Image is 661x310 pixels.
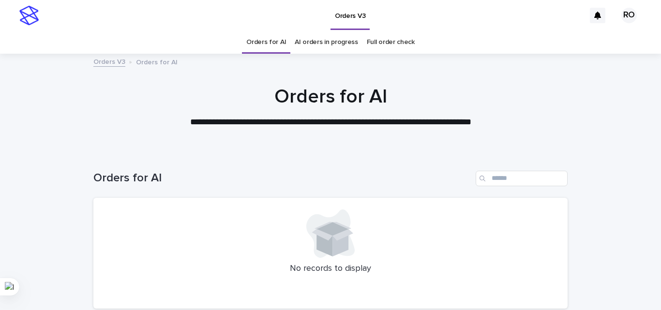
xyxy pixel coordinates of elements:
p: No records to display [105,264,556,274]
a: AI orders in progress [295,31,358,54]
a: Full order check [367,31,415,54]
p: Orders for AI [136,56,178,67]
img: stacker-logo-s-only.png [19,6,39,25]
input: Search [476,171,568,186]
h1: Orders for AI [93,171,472,185]
h1: Orders for AI [93,85,568,108]
a: Orders for AI [246,31,286,54]
div: RO [621,8,637,23]
a: Orders V3 [93,56,125,67]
